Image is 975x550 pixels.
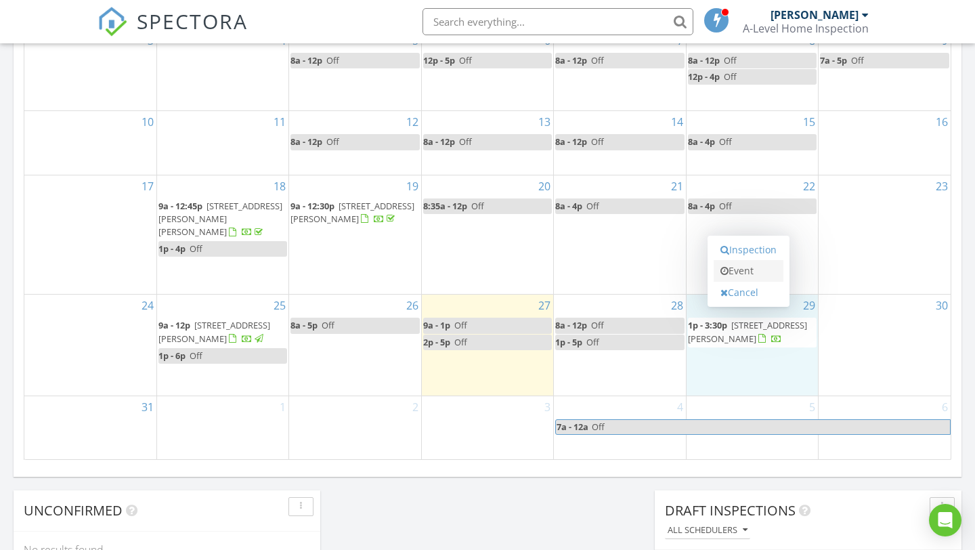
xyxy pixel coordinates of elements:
[800,295,818,316] a: Go to August 29, 2025
[771,8,859,22] div: [PERSON_NAME]
[686,111,818,175] td: Go to August 15, 2025
[800,111,818,133] a: Go to August 15, 2025
[719,135,732,148] span: Off
[686,295,818,396] td: Go to August 29, 2025
[290,200,414,225] span: [STREET_ADDRESS][PERSON_NAME]
[139,396,156,418] a: Go to August 31, 2025
[404,175,421,197] a: Go to August 19, 2025
[139,295,156,316] a: Go to August 24, 2025
[289,396,421,459] td: Go to September 2, 2025
[668,111,686,133] a: Go to August 14, 2025
[819,295,951,396] td: Go to August 30, 2025
[939,396,951,418] a: Go to September 6, 2025
[423,54,455,66] span: 12p - 5p
[724,70,737,83] span: Off
[674,396,686,418] a: Go to September 4, 2025
[688,200,715,212] span: 8a - 4p
[555,54,587,66] span: 8a - 12p
[851,54,864,66] span: Off
[929,504,961,536] div: Open Intercom Messenger
[668,295,686,316] a: Go to August 28, 2025
[423,319,450,331] span: 9a - 1p
[933,111,951,133] a: Go to August 16, 2025
[555,135,587,148] span: 8a - 12p
[410,396,421,418] a: Go to September 2, 2025
[421,396,553,459] td: Go to September 3, 2025
[97,7,127,37] img: The Best Home Inspection Software - Spectora
[190,242,202,255] span: Off
[326,135,339,148] span: Off
[665,522,750,540] button: All schedulers
[806,396,818,418] a: Go to September 5, 2025
[289,295,421,396] td: Go to August 26, 2025
[290,319,318,331] span: 8a - 5p
[743,22,869,35] div: A-Level Home Inspection
[554,396,686,459] td: Go to September 4, 2025
[555,200,582,212] span: 8a - 4p
[423,336,450,348] span: 2p - 5p
[24,501,123,520] span: Unconfirmed
[156,111,288,175] td: Go to August 11, 2025
[714,282,783,303] a: Cancel
[156,29,288,111] td: Go to August 4, 2025
[933,295,951,316] a: Go to August 30, 2025
[688,319,807,344] a: 1p - 3:30p [STREET_ADDRESS][PERSON_NAME]
[156,295,288,396] td: Go to August 25, 2025
[421,295,553,396] td: Go to August 27, 2025
[555,336,582,348] span: 1p - 5p
[158,200,282,238] span: [STREET_ADDRESS][PERSON_NAME][PERSON_NAME]
[819,111,951,175] td: Go to August 16, 2025
[289,111,421,175] td: Go to August 12, 2025
[536,175,553,197] a: Go to August 20, 2025
[819,175,951,295] td: Go to August 23, 2025
[421,175,553,295] td: Go to August 20, 2025
[423,135,455,148] span: 8a - 12p
[471,200,484,212] span: Off
[404,295,421,316] a: Go to August 26, 2025
[459,54,472,66] span: Off
[591,54,604,66] span: Off
[668,175,686,197] a: Go to August 21, 2025
[554,29,686,111] td: Go to August 7, 2025
[156,175,288,295] td: Go to August 18, 2025
[542,396,553,418] a: Go to September 3, 2025
[586,200,599,212] span: Off
[421,111,553,175] td: Go to August 13, 2025
[714,239,783,261] a: Inspection
[158,319,270,344] a: 9a - 12p [STREET_ADDRESS][PERSON_NAME]
[97,18,248,47] a: SPECTORA
[158,319,270,344] span: [STREET_ADDRESS][PERSON_NAME]
[686,396,818,459] td: Go to September 5, 2025
[24,111,156,175] td: Go to August 10, 2025
[24,396,156,459] td: Go to August 31, 2025
[290,200,334,212] span: 9a - 12:30p
[156,396,288,459] td: Go to September 1, 2025
[290,54,322,66] span: 8a - 12p
[719,200,732,212] span: Off
[190,350,202,362] span: Off
[271,111,288,133] a: Go to August 11, 2025
[326,54,339,66] span: Off
[714,260,783,282] a: Event
[422,8,693,35] input: Search everything...
[271,175,288,197] a: Go to August 18, 2025
[555,319,587,331] span: 8a - 12p
[289,29,421,111] td: Go to August 5, 2025
[536,111,553,133] a: Go to August 13, 2025
[591,135,604,148] span: Off
[158,350,186,362] span: 1p - 6p
[158,198,287,241] a: 9a - 12:45p [STREET_ADDRESS][PERSON_NAME][PERSON_NAME]
[139,175,156,197] a: Go to August 17, 2025
[24,175,156,295] td: Go to August 17, 2025
[554,111,686,175] td: Go to August 14, 2025
[290,200,414,225] a: 9a - 12:30p [STREET_ADDRESS][PERSON_NAME]
[139,111,156,133] a: Go to August 10, 2025
[137,7,248,35] span: SPECTORA
[724,54,737,66] span: Off
[688,318,817,347] a: 1p - 3:30p [STREET_ADDRESS][PERSON_NAME]
[688,54,720,66] span: 8a - 12p
[158,242,186,255] span: 1p - 4p
[554,175,686,295] td: Go to August 21, 2025
[688,70,720,83] span: 12p - 4p
[454,336,467,348] span: Off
